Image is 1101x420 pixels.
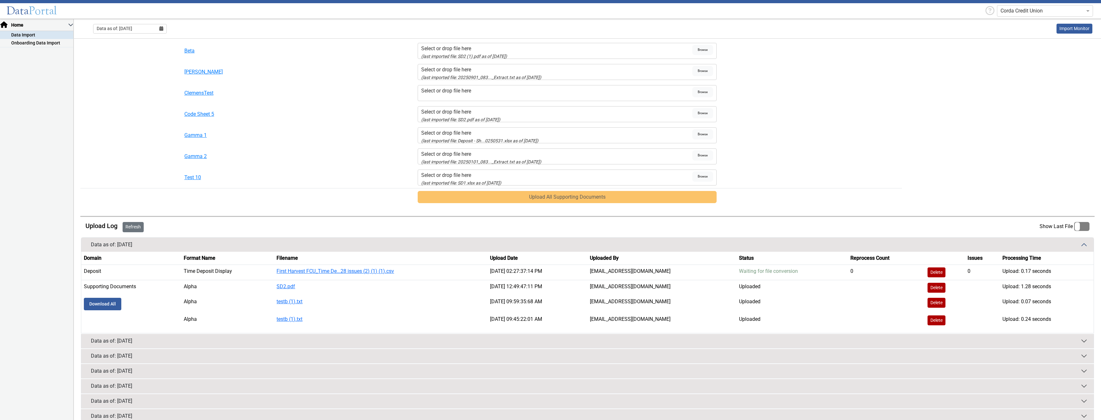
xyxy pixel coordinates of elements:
[91,412,132,420] div: Data as of: [DATE]
[274,252,487,265] th: Filename
[692,108,713,118] span: Browse
[91,367,132,375] div: Data as of: [DATE]
[848,265,925,280] td: 0
[421,150,693,158] div: Select or drop file here
[184,68,331,76] button: [PERSON_NAME]
[997,5,1093,17] ng-select: Corda Credit Union
[421,108,693,116] div: Select or drop file here
[91,352,132,360] div: Data as of: [DATE]
[692,150,713,161] span: Browse
[184,47,331,55] button: Beta
[184,110,331,118] button: Code Sheet 5
[81,379,1094,393] button: Data as of: [DATE]
[421,138,538,143] small: Deposit - Shares - First Harvest FCU_Shares 20250531.xlsx
[81,265,181,280] td: Deposit
[587,295,737,313] td: [EMAIL_ADDRESS][DOMAIN_NAME]
[81,394,1094,408] button: Data as of: [DATE]
[97,25,132,32] span: Data as of: [DATE]
[692,66,713,76] span: Browse
[81,349,1094,363] button: Data as of: [DATE]
[184,153,331,160] button: Gamma 2
[487,313,587,328] td: [DATE] 09:45:22:01 AM
[277,316,302,322] a: testb (1).txt
[184,131,331,139] button: Gamma 1
[421,159,541,164] small: 20250101_083047_000.Darling_Consulting_Share_Detail_Extract.txt
[848,252,925,265] th: Reprocess Count
[421,180,501,186] small: SD1.xlsx
[421,117,500,122] small: SD2.pdf
[487,252,587,265] th: Upload Date
[487,295,587,313] td: [DATE] 09:59:35:68 AM
[421,66,693,74] div: Select or drop file here
[739,283,760,289] span: Uploaded
[736,252,848,265] th: Status
[421,129,693,137] div: Select or drop file here
[181,295,274,313] td: Alpha
[983,5,997,17] div: Help
[84,298,121,310] a: Download All
[6,4,29,18] span: Data
[928,283,945,293] button: Delete
[1000,252,1094,265] th: Processing Time
[91,241,132,249] div: Data as of: [DATE]
[487,265,587,280] td: [DATE] 02:27:37:14 PM
[1002,298,1091,305] div: Upload: 0.07 seconds
[277,283,295,289] a: SD2.pdf
[81,334,1094,348] button: Data as of: [DATE]
[1002,283,1091,290] div: Upload: 1.28 seconds
[965,252,1000,265] th: Issues
[421,87,693,95] div: Select or drop file here
[91,382,132,390] div: Data as of: [DATE]
[587,265,737,280] td: [EMAIL_ADDRESS][DOMAIN_NAME]
[587,280,737,295] td: [EMAIL_ADDRESS][DOMAIN_NAME]
[1002,267,1091,275] div: Upload: 0.17 seconds
[1040,222,1089,231] label: Show Last File
[1040,222,1089,232] app-toggle-switch: Enable this to show only the last file loaded
[487,280,587,295] td: [DATE] 12:49:47:11 PM
[965,265,1000,280] td: 0
[184,174,331,181] button: Test 10
[277,268,394,274] a: First Harvest FCU_Time De...28 issues (2) (1) (1).csv
[80,9,1095,206] table: SupportingDocs
[181,313,274,328] td: Alpha
[928,315,945,325] button: Delete
[421,54,507,59] small: SD2 (1).pdf
[81,280,181,295] td: Supporting Documents
[181,265,274,280] td: Time Deposit Display
[739,298,760,305] span: Uploaded
[692,87,713,97] span: Browse
[81,252,1094,328] table: History
[928,267,945,277] button: Delete
[587,313,737,328] td: [EMAIL_ADDRESS][DOMAIN_NAME]
[81,364,1094,378] button: Data as of: [DATE]
[123,222,144,232] button: Refresh
[1057,24,1092,34] a: This is available for Darling Employees only
[81,238,1094,252] button: Data as of: [DATE]
[11,22,68,28] span: Home
[181,252,274,265] th: Format Name
[739,316,760,322] span: Uploaded
[692,45,713,55] span: Browse
[421,171,693,179] div: Select or drop file here
[181,280,274,295] td: Alpha
[587,252,737,265] th: Uploaded By
[692,171,713,182] span: Browse
[421,45,693,52] div: Select or drop file here
[91,337,132,345] div: Data as of: [DATE]
[81,252,181,265] th: Domain
[91,397,132,405] div: Data as of: [DATE]
[29,4,57,18] span: Portal
[184,89,331,97] button: ClemensTest
[928,298,945,308] button: Delete
[692,129,713,139] span: Browse
[1002,315,1091,323] div: Upload: 0.24 seconds
[421,75,541,80] small: 20250901_083049_000.Darling_Consulting_Time_Deposits_Certificates_Extract.txt
[739,268,798,274] span: Waiting for file conversion
[277,298,302,305] a: testb (1).txt
[85,222,117,230] h5: Upload Log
